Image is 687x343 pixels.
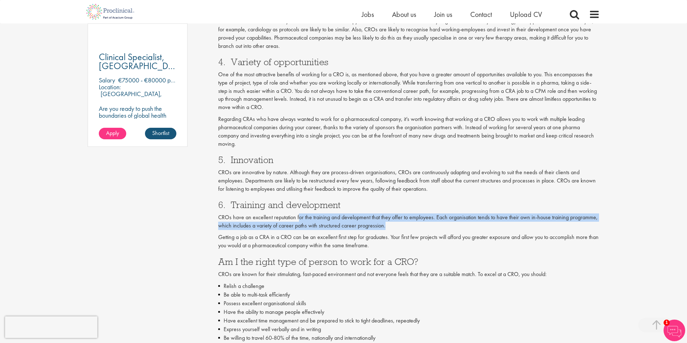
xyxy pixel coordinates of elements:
[218,17,600,50] p: Your broad skillset can enable you to transfer from one therapy area to another, as often the ski...
[218,282,600,290] li: Relish a challenge
[218,270,600,279] p: CROs are known for their stimulating, fast-paced environment and not everyone feels that they are...
[218,308,600,316] li: Have the ability to manage people effectively
[106,129,119,137] span: Apply
[218,316,600,325] li: Have excellent time management and be prepared to stick to tight deadlines, repeatedly
[99,128,126,139] a: Apply
[218,155,600,164] h3: 5. Innovation
[145,128,176,139] a: Shortlist
[664,320,670,326] span: 1
[392,10,416,19] a: About us
[218,299,600,308] li: Possess excellent organisational skills
[664,320,685,341] img: Chatbot
[362,10,374,19] a: Jobs
[118,76,188,84] p: €75000 - €80000 per hour
[99,53,177,71] a: Clinical Specialist, [GEOGRAPHIC_DATA] - Cardiac
[218,168,600,193] p: CROs are innovative by nature. Although they are process-driven organisations, CROs are continuou...
[218,233,600,250] p: Getting a job as a CRA in a CRO can be an excellent first step for graduates. Your first few proj...
[218,200,600,209] h3: 6. Training and development
[434,10,452,19] a: Join us
[5,316,97,338] iframe: reCAPTCHA
[99,51,186,81] span: Clinical Specialist, [GEOGRAPHIC_DATA] - Cardiac
[99,90,162,105] p: [GEOGRAPHIC_DATA], [GEOGRAPHIC_DATA]
[218,257,600,266] h3: Am I the right type of person to work for a CRO?
[218,325,600,334] li: Express yourself well verbally and in writing
[99,105,177,146] p: Are you ready to push the boundaries of global health and make a lasting impact? This role at a h...
[99,83,121,91] span: Location:
[218,213,600,230] p: CROs have an excellent reputation for the training and development that they offer to employees. ...
[470,10,492,19] a: Contact
[218,290,600,299] li: Be able to multi-task efficiently
[218,57,600,67] h3: 4. Variety of opportunities
[99,76,115,84] span: Salary
[510,10,542,19] a: Upload CV
[218,334,600,342] li: Be willing to travel 60-80% of the time, nationally and internationally
[218,115,600,148] p: Regarding CRAs who have always wanted to work for a pharmaceutical company, it’s worth knowing th...
[218,71,600,112] p: One of the most attractive benefits of working for a CRO is, as mentioned above, that you have a ...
